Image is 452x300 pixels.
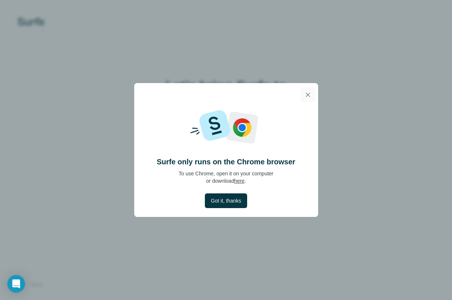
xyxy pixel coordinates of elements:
[179,107,273,148] img: Surfe and Google logos
[211,197,241,204] span: Got it, thanks
[179,170,274,185] p: To use Chrome, open it on your computer or download .
[234,178,245,184] a: here
[157,157,295,167] h4: Surfe only runs on the Chrome browser
[205,193,247,208] button: Got it, thanks
[7,275,25,293] div: Open Intercom Messenger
